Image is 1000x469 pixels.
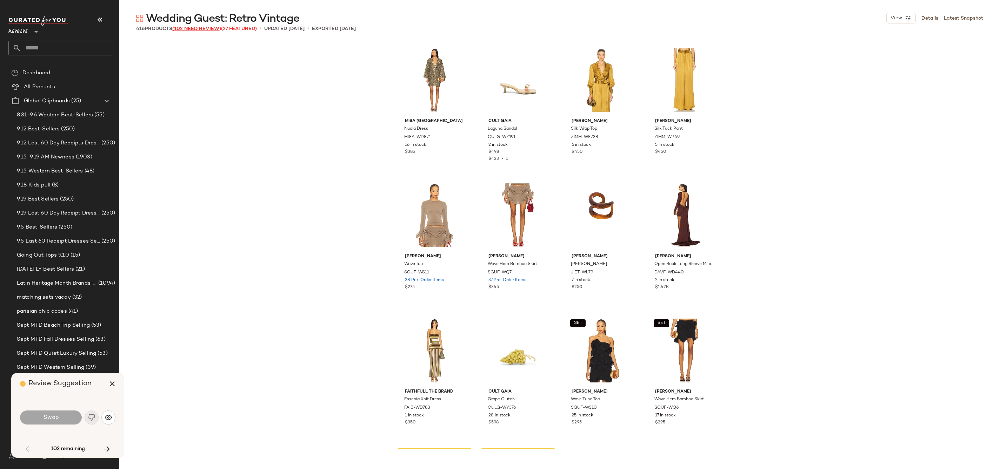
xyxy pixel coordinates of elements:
[96,349,108,358] span: (53)
[100,237,115,245] span: (250)
[654,270,684,276] span: DAVF-WD440
[483,180,553,251] img: SGUF-WQ7_V1.jpg
[572,389,631,395] span: [PERSON_NAME]
[404,134,431,141] span: MISA-WD871
[571,126,597,132] span: Silk Wrap Top
[654,134,680,141] span: ZIMM-WP49
[307,25,309,33] span: •
[100,139,115,147] span: (250)
[572,149,583,155] span: $450
[260,25,261,33] span: •
[655,142,674,148] span: 5 in stock
[571,396,600,403] span: Wave Tube Top
[90,321,101,329] span: (53)
[22,69,50,77] span: Dashboard
[8,16,68,26] img: cfy_white_logo.C9jOOHJF.svg
[572,118,631,124] span: [PERSON_NAME]
[51,181,59,189] span: (8)
[654,405,679,411] span: SGUF-WQ6
[488,126,517,132] span: Laguna Sandal
[566,45,636,115] img: ZIMM-WS238_V1.jpg
[100,209,115,217] span: (250)
[488,413,511,419] span: 28 in stock
[59,195,74,203] span: (250)
[136,15,143,22] img: svg%3e
[17,265,74,273] span: [DATE] LY Best Sellers
[405,389,464,395] span: FAITHFULL THE BRAND
[655,277,674,284] span: 2 in stock
[17,251,69,259] span: Going Out Tops 9.10
[571,270,593,276] span: JIET-WL79
[17,153,74,161] span: 9.15-9.19 AM Newness
[312,25,356,33] p: Exported [DATE]
[404,126,428,132] span: Nuala Dress
[405,413,424,419] span: 1 in stock
[488,284,499,291] span: $345
[405,142,426,148] span: 16 in stock
[488,134,515,141] span: CULG-WZ191
[488,149,499,155] span: $498
[399,180,470,251] img: SGUF-WS11_V1.jpg
[654,261,714,267] span: Open Back Long Sleeve Mini Dress
[17,125,60,133] span: 9.12 Best-Sellers
[488,405,516,411] span: CULG-WY376
[890,15,902,21] span: View
[655,420,665,426] span: $295
[572,420,582,426] span: $295
[8,24,28,36] span: Revolve
[488,270,512,276] span: SGUF-WQ7
[566,315,636,386] img: SGUF-WS10_V1.jpg
[17,111,93,119] span: 8.31-9.6 Western Best-Sellers
[944,15,983,22] a: Latest Snapshot
[649,180,720,251] img: DAVF-WD440_V1.jpg
[655,389,714,395] span: [PERSON_NAME]
[404,405,430,411] span: FAIB-WD783
[17,237,100,245] span: 9.5 Last 60 Receipt Dresses Selling
[94,335,106,344] span: (63)
[499,157,506,161] span: •
[921,15,938,22] a: Details
[136,26,145,32] span: 416
[655,413,676,419] span: 17 in stock
[105,414,112,421] img: svg%3e
[17,349,96,358] span: Sept MTD Quiet Luxury Selling
[886,13,916,23] button: View
[17,293,71,301] span: matching sets vacay
[654,396,704,403] span: Wave Hem Bamboo Skirt
[57,223,72,231] span: (250)
[136,25,257,33] div: Products
[506,157,508,161] span: 1
[488,261,537,267] span: Wave Hem Bamboo Skirt
[28,380,92,387] span: Review Suggestion
[571,134,598,141] span: ZIMM-WS238
[649,315,720,386] img: SGUF-WQ6_V1.jpg
[488,277,526,284] span: 37 Pre-Order Items
[655,253,714,260] span: [PERSON_NAME]
[17,307,67,315] span: parisian chic codes
[17,167,83,175] span: 9.15 Western Best-Sellers
[17,279,97,287] span: Latin Heritage Month Brands- DO NOT DELETE
[83,167,95,175] span: (48)
[405,118,464,124] span: MISA [GEOGRAPHIC_DATA]
[488,253,548,260] span: [PERSON_NAME]
[17,335,94,344] span: Sept MTD Fall Dresses Selling
[17,195,59,203] span: 9.19 Best Sellers
[488,142,508,148] span: 2 in stock
[574,321,582,326] span: SET
[488,389,548,395] span: Cult Gaia
[405,277,444,284] span: 38 Pre-Order Items
[483,45,553,115] img: CULG-WZ191_V1.jpg
[74,265,85,273] span: (21)
[404,396,441,403] span: Essenia Knit Dress
[570,319,586,327] button: SET
[649,45,720,115] img: ZIMM-WP49_V1.jpg
[399,315,470,386] img: FAIB-WD783_V1.jpg
[404,261,423,267] span: Wave Top
[399,45,470,115] img: MISA-WD871_V1.jpg
[572,277,590,284] span: 7 in stock
[74,153,92,161] span: (1903)
[405,420,416,426] span: $350
[571,405,597,411] span: SGUF-WS10
[483,315,553,386] img: CULG-WY376_V1.jpg
[51,446,85,452] span: 102 remaining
